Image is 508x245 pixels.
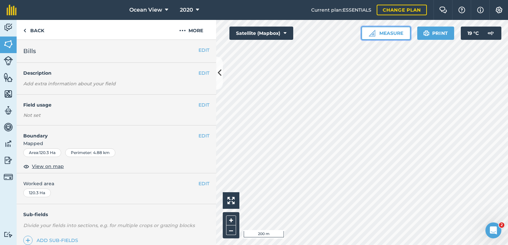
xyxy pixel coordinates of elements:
img: svg+xml;base64,PD94bWwgdmVyc2lvbj0iMS4wIiBlbmNvZGluZz0idXRmLTgiPz4KPCEtLSBHZW5lcmF0b3I6IEFkb2JlIE... [4,231,13,238]
img: A cog icon [495,7,503,13]
span: Ocean View [129,6,162,14]
a: Change plan [377,5,427,15]
span: 2020 [180,6,193,14]
img: svg+xml;base64,PHN2ZyB4bWxucz0iaHR0cDovL3d3dy53My5vcmcvMjAwMC9zdmciIHdpZHRoPSI5IiBoZWlnaHQ9IjI0Ii... [23,27,26,35]
img: svg+xml;base64,PD94bWwgdmVyc2lvbj0iMS4wIiBlbmNvZGluZz0idXRmLTgiPz4KPCEtLSBHZW5lcmF0b3I6IEFkb2JlIE... [484,27,497,40]
img: svg+xml;base64,PHN2ZyB4bWxucz0iaHR0cDovL3d3dy53My5vcmcvMjAwMC9zdmciIHdpZHRoPSIyMCIgaGVpZ2h0PSIyNC... [179,27,186,35]
button: More [166,20,216,40]
img: svg+xml;base64,PHN2ZyB4bWxucz0iaHR0cDovL3d3dy53My5vcmcvMjAwMC9zdmciIHdpZHRoPSI1NiIgaGVpZ2h0PSI2MC... [4,89,13,99]
img: svg+xml;base64,PHN2ZyB4bWxucz0iaHR0cDovL3d3dy53My5vcmcvMjAwMC9zdmciIHdpZHRoPSIxOSIgaGVpZ2h0PSIyNC... [423,29,430,37]
button: – [226,225,236,235]
a: Add sub-fields [23,236,81,245]
img: Ruler icon [369,30,375,37]
div: Area : 120.3 Ha [23,148,61,157]
h4: Boundary [17,125,198,139]
h4: Field usage [23,101,198,109]
img: A question mark icon [458,7,466,13]
button: + [226,215,236,225]
em: Divide your fields into sections, e.g. for multiple crops or grazing blocks [23,222,195,228]
img: svg+xml;base64,PHN2ZyB4bWxucz0iaHR0cDovL3d3dy53My5vcmcvMjAwMC9zdmciIHdpZHRoPSIxNCIgaGVpZ2h0PSIyNC... [26,236,30,244]
span: Mapped [17,140,216,147]
img: svg+xml;base64,PHN2ZyB4bWxucz0iaHR0cDovL3d3dy53My5vcmcvMjAwMC9zdmciIHdpZHRoPSIxNyIgaGVpZ2h0PSIxNy... [477,6,484,14]
span: Worked area [23,180,209,187]
div: 120.3 Ha [23,189,51,197]
img: svg+xml;base64,PHN2ZyB4bWxucz0iaHR0cDovL3d3dy53My5vcmcvMjAwMC9zdmciIHdpZHRoPSI1NiIgaGVpZ2h0PSI2MC... [4,39,13,49]
img: svg+xml;base64,PD94bWwgdmVyc2lvbj0iMS4wIiBlbmNvZGluZz0idXRmLTgiPz4KPCEtLSBHZW5lcmF0b3I6IEFkb2JlIE... [4,155,13,165]
button: Print [417,27,454,40]
em: Add extra information about your field [23,81,116,87]
img: Two speech bubbles overlapping with the left bubble in the forefront [439,7,447,13]
a: Back [17,20,51,40]
button: View on map [23,162,64,170]
button: Satellite (Mapbox) [229,27,293,40]
img: svg+xml;base64,PD94bWwgdmVyc2lvbj0iMS4wIiBlbmNvZGluZz0idXRmLTgiPz4KPCEtLSBHZW5lcmF0b3I6IEFkb2JlIE... [4,172,13,182]
h4: Description [23,69,209,77]
img: svg+xml;base64,PD94bWwgdmVyc2lvbj0iMS4wIiBlbmNvZGluZz0idXRmLTgiPz4KPCEtLSBHZW5lcmF0b3I6IEFkb2JlIE... [4,23,13,33]
span: Current plan : ESSENTIALS [311,6,371,14]
div: Not set [23,112,209,119]
button: Measure [361,27,411,40]
button: EDIT [198,132,209,139]
h4: Sub-fields [17,211,216,218]
button: EDIT [198,180,209,187]
img: svg+xml;base64,PD94bWwgdmVyc2lvbj0iMS4wIiBlbmNvZGluZz0idXRmLTgiPz4KPCEtLSBHZW5lcmF0b3I6IEFkb2JlIE... [4,56,13,65]
img: fieldmargin Logo [7,5,17,15]
div: Perimeter : 4.88 km [65,148,115,157]
button: EDIT [198,69,209,77]
span: Bills [23,46,36,56]
button: EDIT [198,101,209,109]
img: svg+xml;base64,PHN2ZyB4bWxucz0iaHR0cDovL3d3dy53My5vcmcvMjAwMC9zdmciIHdpZHRoPSI1NiIgaGVpZ2h0PSI2MC... [4,72,13,82]
img: svg+xml;base64,PHN2ZyB4bWxucz0iaHR0cDovL3d3dy53My5vcmcvMjAwMC9zdmciIHdpZHRoPSIxOCIgaGVpZ2h0PSIyNC... [23,162,29,170]
span: 2 [499,222,504,228]
span: View on map [32,163,64,170]
img: svg+xml;base64,PD94bWwgdmVyc2lvbj0iMS4wIiBlbmNvZGluZz0idXRmLTgiPz4KPCEtLSBHZW5lcmF0b3I6IEFkb2JlIE... [4,122,13,132]
button: 19 °C [461,27,501,40]
img: svg+xml;base64,PD94bWwgdmVyc2lvbj0iMS4wIiBlbmNvZGluZz0idXRmLTgiPz4KPCEtLSBHZW5lcmF0b3I6IEFkb2JlIE... [4,106,13,116]
img: Four arrows, one pointing top left, one top right, one bottom right and the last bottom left [227,197,235,204]
span: 19 ° C [467,27,479,40]
button: EDIT [198,46,209,54]
iframe: Intercom live chat [485,222,501,238]
img: svg+xml;base64,PD94bWwgdmVyc2lvbj0iMS4wIiBlbmNvZGluZz0idXRmLTgiPz4KPCEtLSBHZW5lcmF0b3I6IEFkb2JlIE... [4,139,13,149]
